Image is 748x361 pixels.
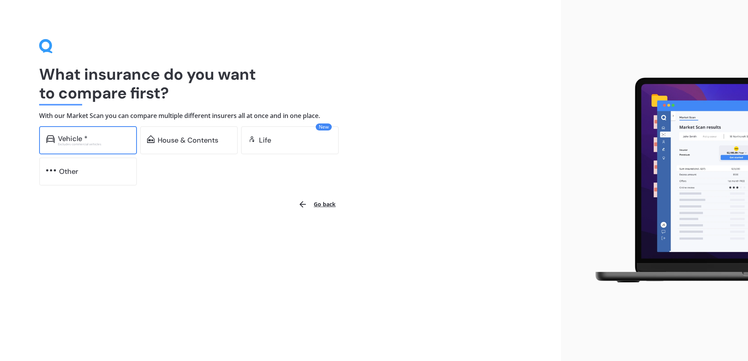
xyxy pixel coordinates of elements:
[39,65,522,102] h1: What insurance do you want to compare first?
[316,123,332,130] span: New
[46,166,56,174] img: other.81dba5aafe580aa69f38.svg
[59,168,78,175] div: Other
[584,73,748,288] img: laptop.webp
[158,136,218,144] div: House & Contents
[147,135,155,143] img: home-and-contents.b802091223b8502ef2dd.svg
[259,136,271,144] div: Life
[39,112,522,120] h4: With our Market Scan you can compare multiple different insurers all at once and in one place.
[293,195,340,214] button: Go back
[58,143,130,146] div: Excludes commercial vehicles
[46,135,55,143] img: car.f15378c7a67c060ca3f3.svg
[58,135,88,143] div: Vehicle *
[248,135,256,143] img: life.f720d6a2d7cdcd3ad642.svg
